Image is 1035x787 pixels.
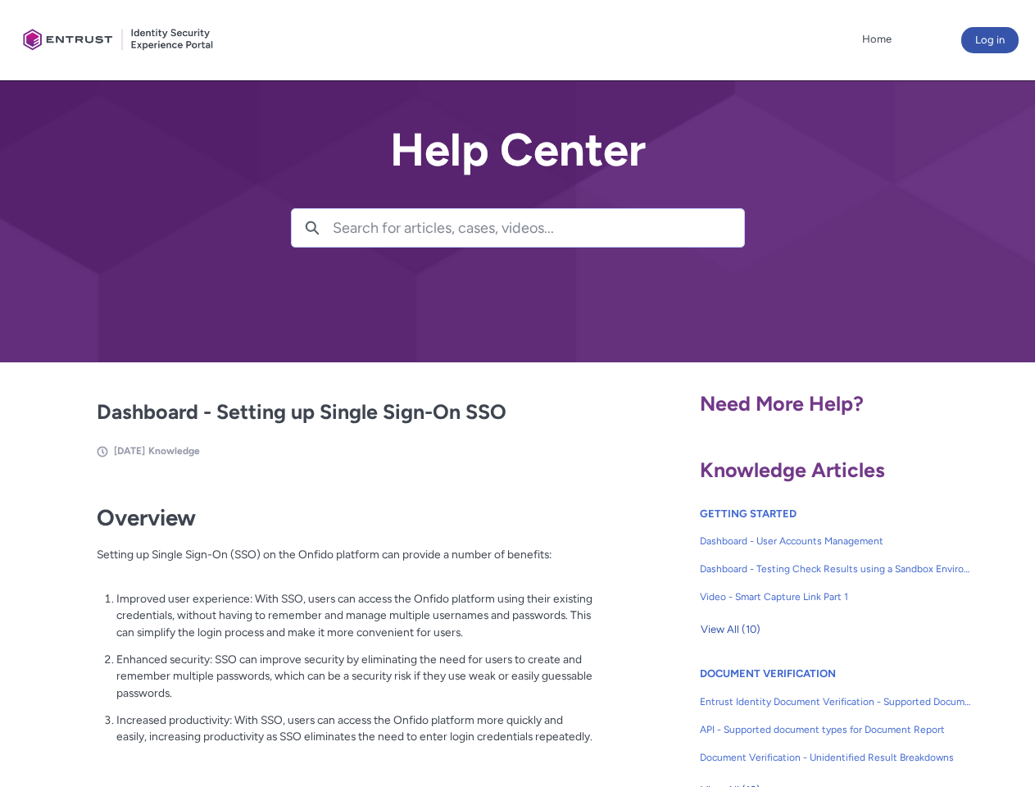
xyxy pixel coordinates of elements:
button: Log in [961,27,1019,53]
strong: Overview [97,504,196,531]
h2: Help Center [291,125,745,175]
span: [DATE] [114,445,145,457]
a: Video - Smart Capture Link Part 1 [700,583,972,611]
span: Dashboard - Testing Check Results using a Sandbox Environment [700,562,972,576]
span: Need More Help? [700,391,864,416]
li: Knowledge [148,444,200,458]
button: View All (10) [700,616,761,643]
input: Search for articles, cases, videos... [333,209,744,247]
button: Search [292,209,333,247]
a: Dashboard - User Accounts Management [700,527,972,555]
span: Knowledge Articles [700,457,885,482]
a: Home [858,27,896,52]
a: GETTING STARTED [700,507,797,520]
span: View All (10) [701,617,760,642]
a: Dashboard - Testing Check Results using a Sandbox Environment [700,555,972,583]
h2: Dashboard - Setting up Single Sign-On SSO [97,397,593,428]
p: Setting up Single Sign-On (SSO) on the Onfido platform can provide a number of benefits: [97,546,593,580]
span: Dashboard - User Accounts Management [700,534,972,548]
p: Improved user experience: With SSO, users can access the Onfido platform using their existing cre... [116,590,593,641]
span: Video - Smart Capture Link Part 1 [700,589,972,604]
